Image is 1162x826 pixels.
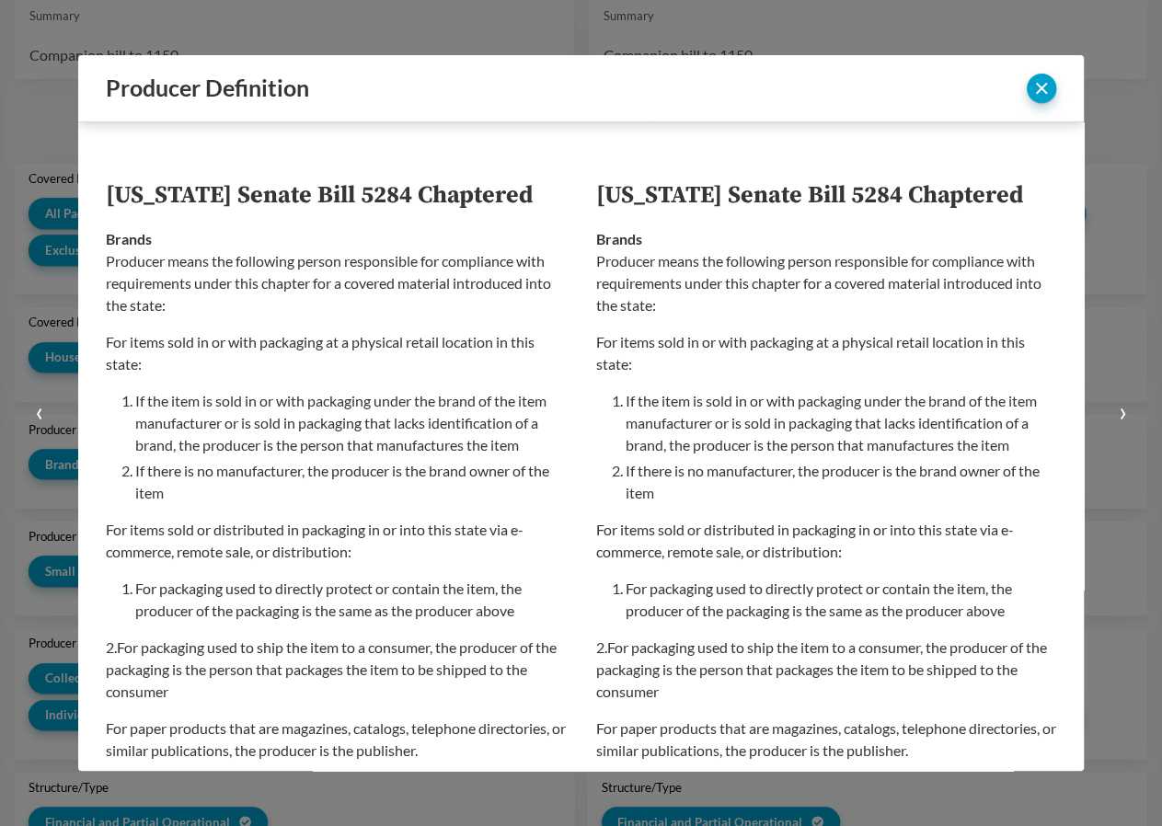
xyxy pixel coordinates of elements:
[596,519,1057,563] p: For items sold or distributed in packaging in or into this state via e-commerce, remote sale, or ...
[135,390,567,456] li: If the item is sold in or with packaging under the brand of the item manufacturer or is sold in p...
[106,637,567,703] p: 2.For packaging used to ship the item to a consumer, the producer of the packaging is the person ...
[596,717,1057,762] p: For paper products that are magazines, catalogs, telephone directories, or similar publications, ...
[596,250,1057,316] p: Producer means the following person responsible for compliance with requirements under this chapt...
[135,578,567,622] li: For packaging used to directly protect or contain the item, the producer of the packaging is the ...
[596,230,642,247] strong: Brands
[106,230,152,247] strong: Brands
[596,331,1057,375] p: For items sold in or with packaging at a physical retail location in this state:
[106,717,567,762] p: For paper products that are magazines, catalogs, telephone directories, or similar publications, ...
[106,178,581,213] th: [US_STATE] Senate Bill 5284 Chaptered
[1119,394,1127,427] small: ›
[626,578,1057,622] li: For packaging used to directly protect or contain the item, the producer of the packaging is the ...
[596,637,1057,703] p: 2.For packaging used to ship the item to a consumer, the producer of the packaging is the person ...
[106,519,567,563] p: For items sold or distributed in packaging in or into this state via e-commerce, remote sale, or ...
[106,331,567,375] p: For items sold in or with packaging at a physical retail location in this state:
[626,460,1057,504] li: If there is no manufacturer, the producer is the brand owner of the item
[106,75,962,101] div: Producer Definition
[581,178,1057,213] th: [US_STATE] Senate Bill 5284 Chaptered
[135,460,567,504] li: If there is no manufacturer, the producer is the brand owner of the item
[106,250,567,316] p: Producer means the following person responsible for compliance with requirements under this chapt...
[35,394,43,427] small: ‹
[626,390,1057,456] li: If the item is sold in or with packaging under the brand of the item manufacturer or is sold in p...
[1027,74,1056,103] button: close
